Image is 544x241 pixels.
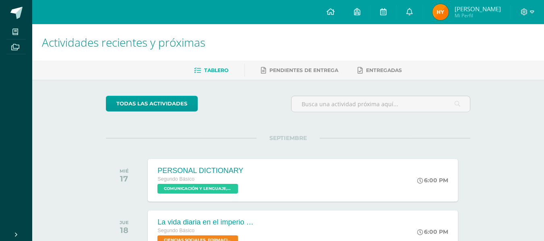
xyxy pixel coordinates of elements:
div: 18 [120,225,129,235]
a: todas las Actividades [106,96,198,111]
span: COMUNICACIÓN Y LENGUAJE, IDIOMA EXTRANJERO 'Sección C' [157,184,238,194]
div: PERSONAL DICTIONARY [157,167,243,175]
span: Tablero [204,67,228,73]
span: Mi Perfil [455,12,501,19]
a: Entregadas [358,64,402,77]
input: Busca una actividad próxima aquí... [292,96,470,112]
span: SEPTIEMBRE [256,134,320,142]
div: JUE [120,220,129,225]
img: b7479d797a61124a56716a0934ae5a13.png [432,4,449,20]
span: Segundo Básico [157,228,194,233]
span: Pendientes de entrega [269,67,338,73]
span: [PERSON_NAME] [455,5,501,13]
span: Entregadas [366,67,402,73]
div: La vida diaria en el imperio romano [157,218,254,227]
a: Pendientes de entrega [261,64,338,77]
div: 6:00 PM [417,228,448,235]
div: 6:00 PM [417,177,448,184]
a: Tablero [194,64,228,77]
span: Actividades recientes y próximas [42,35,205,50]
div: 17 [120,174,129,183]
div: MIÉ [120,168,129,174]
span: Segundo Básico [157,176,194,182]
